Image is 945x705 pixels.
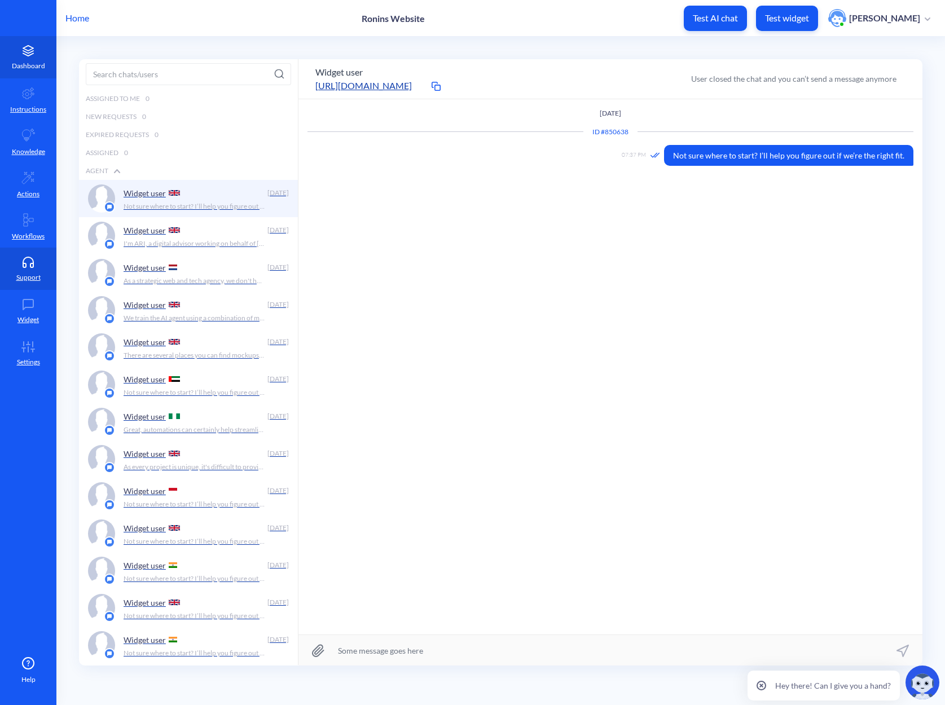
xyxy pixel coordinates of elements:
img: platform icon [104,536,115,548]
div: Conversation ID [583,127,638,137]
button: Widget user [315,65,363,79]
p: Instructions [10,104,46,114]
button: user photo[PERSON_NAME] [823,8,936,28]
div: [DATE] [266,597,289,607]
a: platform iconWidget user [DATE]Great, automations can certainly help streamline operations and im... [79,403,298,440]
div: User closed the chat and you can’t send a message anymore [691,73,896,85]
a: platform iconWidget user [DATE]Not sure where to start? I’ll help you figure out if we’re the rig... [79,627,298,664]
div: [DATE] [266,374,289,384]
span: 0 [155,130,159,140]
p: Widget user [124,300,166,310]
img: platform icon [104,239,115,250]
img: AE [169,376,180,382]
img: platform icon [104,201,115,213]
a: platform iconWidget user [DATE]We train the AI agent using a combination of methods. First, we us... [79,292,298,329]
p: Not sure where to start? I’ll help you figure out if we’re the right fit. [124,499,265,509]
p: Support [16,272,41,283]
div: [DATE] [266,448,289,459]
img: IN [169,637,177,642]
p: Widget user [124,598,166,607]
p: Widget user [124,449,166,459]
img: platform icon [104,462,115,473]
button: Test AI chat [684,6,747,31]
button: Test widget [756,6,818,31]
p: Not sure where to start? I’ll help you figure out if we’re the right fit. [124,611,265,621]
p: Widget user [124,523,166,533]
div: [DATE] [266,299,289,310]
p: I'm ARI, a digital advisor working on behalf of [PERSON_NAME], a strategic web and tech agency. I... [124,239,265,249]
p: Not sure where to start? I’ll help you figure out if we’re the right fit. [124,387,265,398]
p: Widget user [124,188,166,198]
p: Knowledge [12,147,45,157]
input: Search chats/users [86,63,291,85]
span: Help [21,675,36,685]
img: GB [169,302,180,307]
p: Home [65,11,89,25]
p: Hey there! Can I give you a hand? [775,680,891,691]
img: ID [169,488,177,493]
input: Some message goes here [298,635,922,666]
img: platform icon [104,499,115,510]
p: Widget user [124,337,166,347]
p: Widget user [124,561,166,570]
p: Workflows [12,231,45,241]
p: Not sure where to start? I’ll help you figure out if we’re the right fit. [124,574,265,584]
p: Test widget [765,12,809,24]
p: Widget user [124,486,166,496]
p: As every project is unique, it's difficult to provide a price without understanding your specific... [124,462,265,472]
img: NG [169,413,180,419]
p: Dashboard [12,61,45,71]
div: [DATE] [266,486,289,496]
img: GB [169,525,180,531]
p: [PERSON_NAME] [849,12,920,24]
span: 0 [146,94,150,104]
div: Agent [79,162,298,180]
p: There are several places you can find mockups for your project. Websites like Mockup World, Graph... [124,350,265,360]
img: platform icon [104,387,115,399]
div: [DATE] [266,225,289,235]
div: [DATE] [266,560,289,570]
a: platform iconWidget user [DATE]Not sure where to start? I’ll help you figure out if we’re the rig... [79,366,298,403]
img: platform icon [104,425,115,436]
p: Not sure where to start? I’ll help you figure out if we’re the right fit. [124,201,265,211]
a: platform iconWidget user [DATE]I'm ARI, a digital advisor working on behalf of [PERSON_NAME], a s... [79,217,298,254]
div: [DATE] [266,523,289,533]
div: [DATE] [266,262,289,272]
div: [DATE] [266,634,289,645]
img: GB [169,600,180,605]
img: GB [169,227,180,233]
p: Actions [17,189,39,199]
img: NL [169,265,177,270]
img: IN [169,562,177,568]
p: Ronins Website [362,13,425,24]
a: platform iconWidget user [DATE]As every project is unique, it's difficult to provide a price with... [79,440,298,478]
a: platform iconWidget user [DATE]As a strategic web and tech agency, we don't have a "cheapest serv... [79,254,298,292]
a: platform iconWidget user [DATE]Not sure where to start? I’ll help you figure out if we’re the rig... [79,478,298,515]
p: Test AI chat [693,12,738,24]
img: platform icon [104,611,115,622]
img: platform icon [104,574,115,585]
img: GB [169,339,180,345]
p: Great, automations can certainly help streamline operations and improve efficiency. Could you ple... [124,425,265,435]
p: Widget user [124,635,166,645]
img: GB [169,451,180,456]
span: Not sure where to start? I’ll help you figure out if we’re the right fit. [664,145,913,166]
a: platform iconWidget user [DATE]Not sure where to start? I’ll help you figure out if we’re the rig... [79,589,298,627]
img: GB [169,190,180,196]
p: Widget user [124,263,166,272]
img: platform icon [104,276,115,287]
div: [DATE] [266,411,289,421]
div: [DATE] [266,337,289,347]
span: 0 [124,148,128,158]
p: Widget user [124,412,166,421]
a: platform iconWidget user [DATE]Not sure where to start? I’ll help you figure out if we’re the rig... [79,552,298,589]
img: user photo [828,9,846,27]
img: platform icon [104,313,115,324]
span: 07:37 PM [622,151,646,160]
p: Settings [17,357,40,367]
p: Widget [17,315,39,325]
p: Not sure where to start? I’ll help you figure out if we’re the right fit. [124,536,265,547]
a: platform iconWidget user [DATE]Not sure where to start? I’ll help you figure out if we’re the rig... [79,180,298,217]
